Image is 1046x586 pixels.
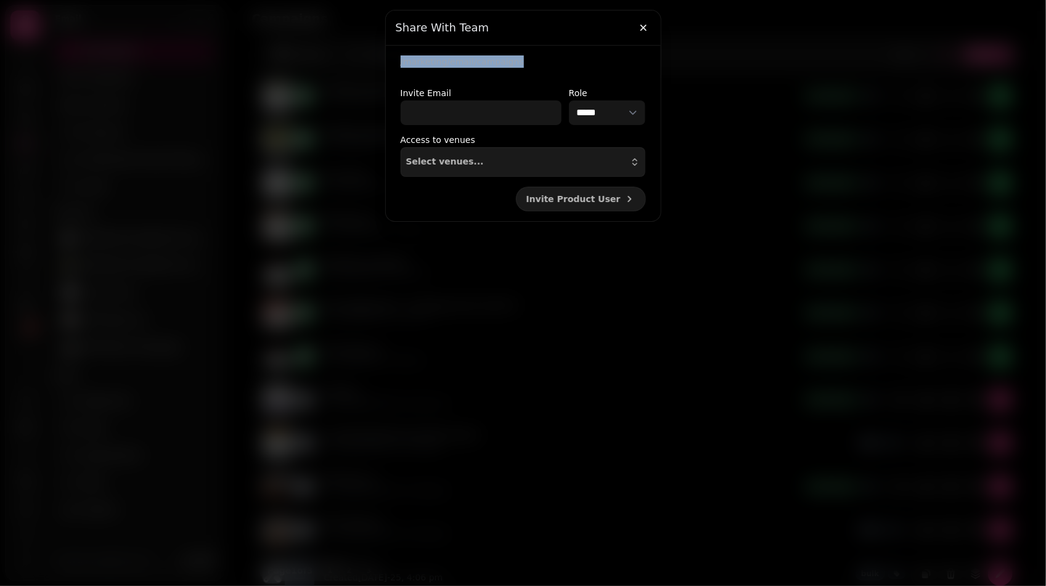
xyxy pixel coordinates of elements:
[401,86,562,100] label: Invite Email
[406,157,484,167] span: Select venues...
[569,86,646,100] label: Role
[526,195,621,203] span: Invite Product User
[401,55,646,68] p: /marketing/email/campaigns
[396,20,651,35] h3: Share With Team
[516,187,646,211] button: Invite Product User
[401,147,646,177] button: Select venues...
[401,132,475,147] label: Access to venues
